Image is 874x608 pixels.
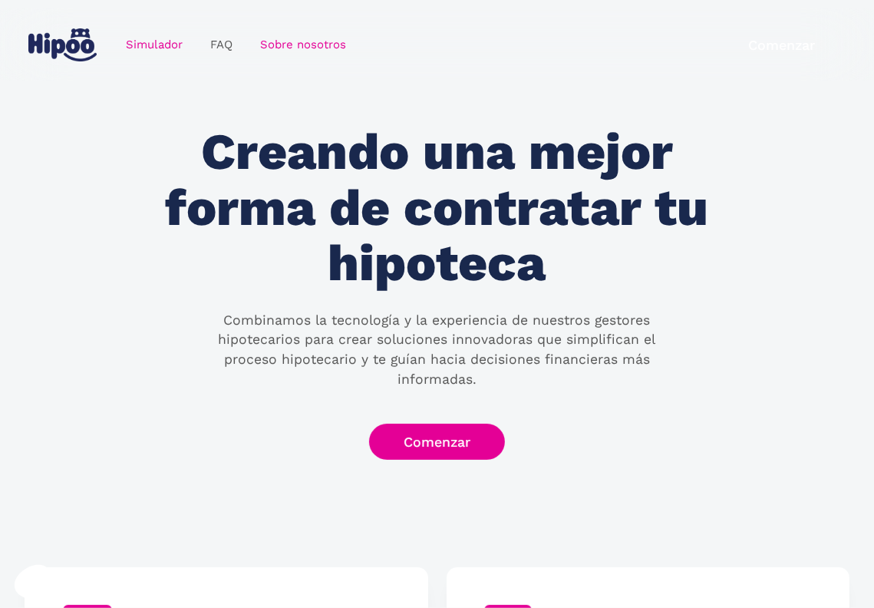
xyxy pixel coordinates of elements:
[25,22,100,68] a: home
[246,30,360,60] a: Sobre nosotros
[369,424,505,460] a: Comenzar
[196,30,246,60] a: FAQ
[112,30,196,60] a: Simulador
[714,27,849,63] a: Comenzar
[190,311,683,389] p: Combinamos la tecnología y la experiencia de nuestros gestores hipotecarios para crear soluciones...
[146,124,727,292] h1: Creando una mejor forma de contratar tu hipoteca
